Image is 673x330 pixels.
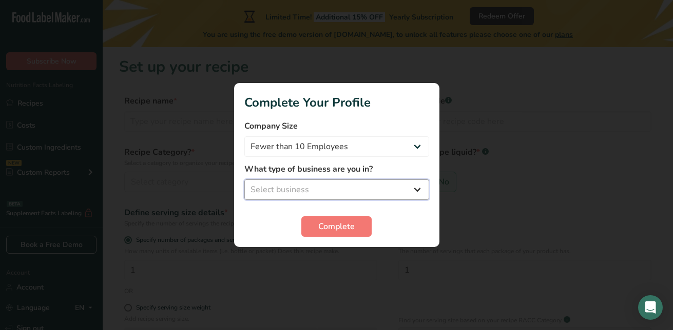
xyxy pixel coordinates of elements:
[244,93,429,112] h1: Complete Your Profile
[318,220,355,233] span: Complete
[244,163,429,175] label: What type of business are you in?
[638,295,663,320] div: Open Intercom Messenger
[244,120,429,132] label: Company Size
[301,216,372,237] button: Complete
